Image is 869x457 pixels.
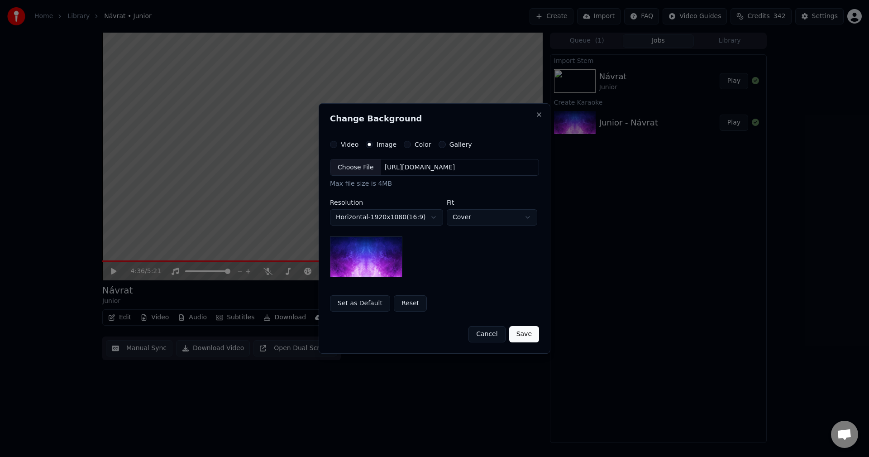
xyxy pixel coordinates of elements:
[330,199,443,206] label: Resolution
[377,141,396,148] label: Image
[330,115,539,123] h2: Change Background
[394,295,427,312] button: Reset
[381,163,459,172] div: [URL][DOMAIN_NAME]
[468,326,505,342] button: Cancel
[509,326,539,342] button: Save
[330,295,390,312] button: Set as Default
[449,141,472,148] label: Gallery
[415,141,431,148] label: Color
[330,180,539,189] div: Max file size is 4MB
[330,159,381,176] div: Choose File
[447,199,537,206] label: Fit
[341,141,358,148] label: Video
